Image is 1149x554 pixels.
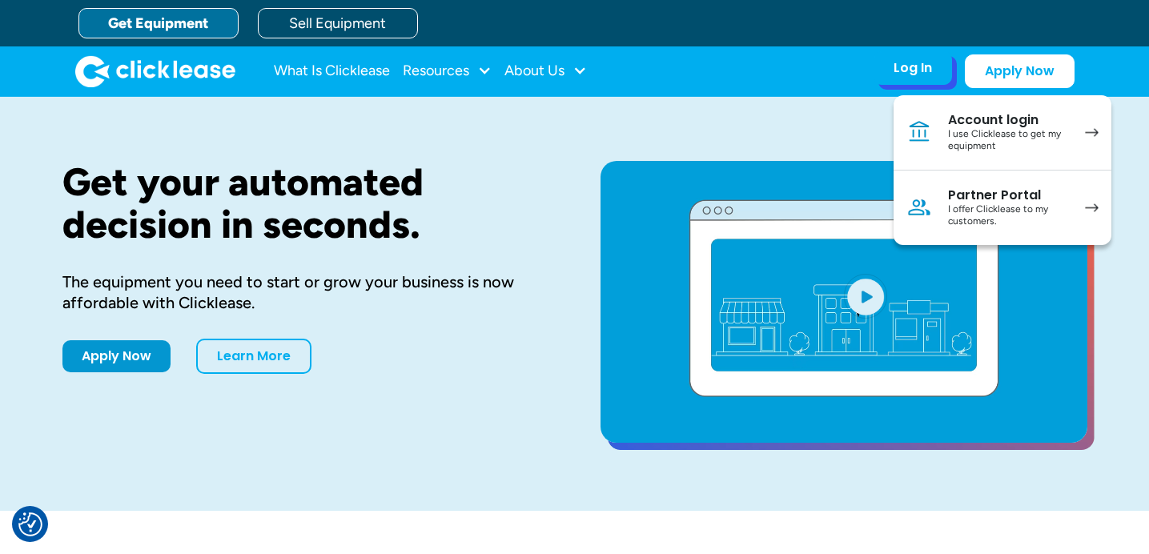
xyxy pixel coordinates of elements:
img: arrow [1085,128,1099,137]
div: About Us [504,55,587,87]
button: Consent Preferences [18,512,42,536]
div: I use Clicklease to get my equipment [948,128,1069,153]
img: arrow [1085,203,1099,212]
div: The equipment you need to start or grow your business is now affordable with Clicklease. [62,271,549,313]
a: home [75,55,235,87]
a: Apply Now [62,340,171,372]
a: Learn More [196,339,311,374]
a: What Is Clicklease [274,55,390,87]
nav: Log In [894,95,1111,245]
img: Revisit consent button [18,512,42,536]
a: Get Equipment [78,8,239,38]
img: Person icon [906,195,932,220]
a: Apply Now [965,54,1075,88]
img: Bank icon [906,119,932,145]
div: Partner Portal [948,187,1069,203]
a: Account loginI use Clicklease to get my equipment [894,95,1111,171]
img: Clicklease logo [75,55,235,87]
a: open lightbox [601,161,1087,443]
img: Blue play button logo on a light blue circular background [844,274,887,319]
div: Log In [894,60,932,76]
div: I offer Clicklease to my customers. [948,203,1069,228]
a: Partner PortalI offer Clicklease to my customers. [894,171,1111,245]
a: Sell Equipment [258,8,418,38]
div: Account login [948,112,1069,128]
div: Resources [403,55,492,87]
h1: Get your automated decision in seconds. [62,161,549,246]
